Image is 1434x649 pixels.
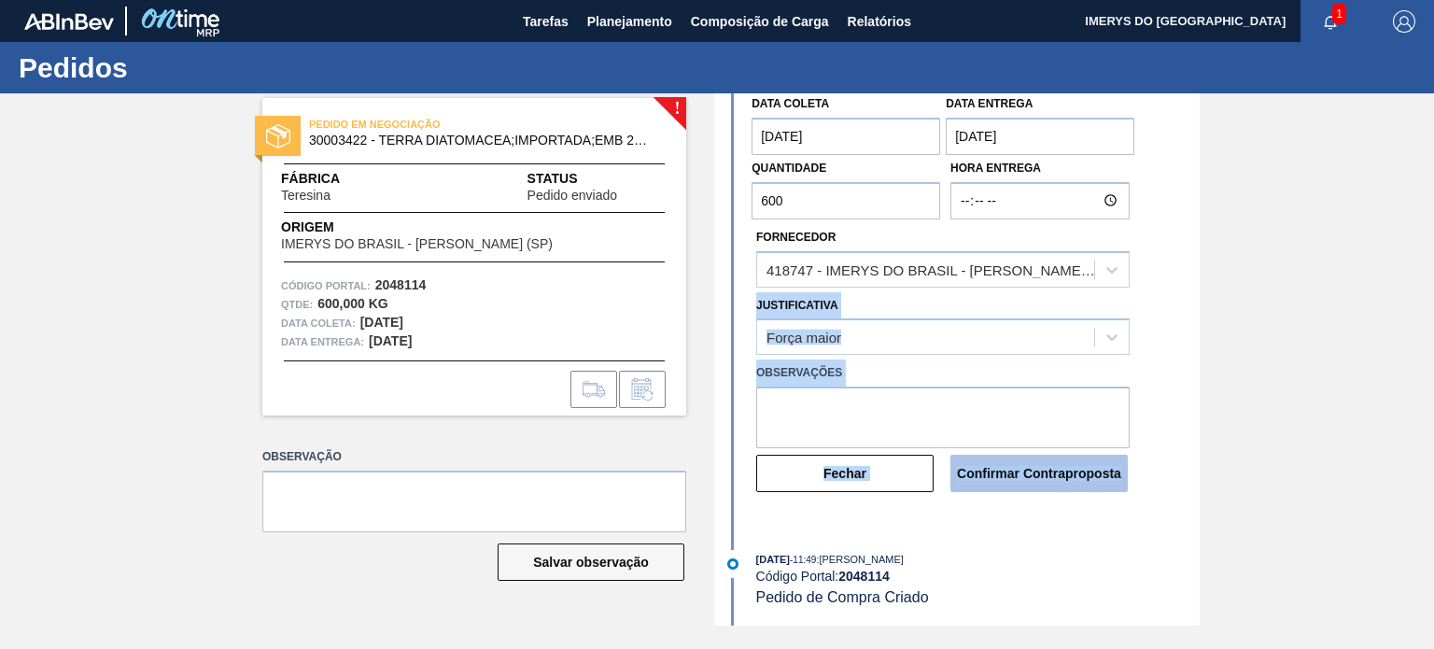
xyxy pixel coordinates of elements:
label: Hora Entrega [950,155,1130,182]
div: 418747 - IMERYS DO BRASIL - [PERSON_NAME] ([GEOGRAPHIC_DATA]) [766,261,1096,277]
label: Quantidade [752,162,826,175]
div: Informar alteração no pedido [619,371,666,408]
strong: 2048114 [375,277,427,292]
span: Composição de Carga [691,10,829,33]
span: Data entrega: [281,332,364,351]
span: Relatórios [848,10,911,33]
span: Pedido de Compra Criado [756,589,929,605]
span: 30003422 - TERRA DIATOMACEA;IMPORTADA;EMB 24KG [309,134,648,148]
span: 1 [1332,4,1346,24]
strong: [DATE] [360,315,403,330]
button: Notificações [1300,8,1360,35]
label: Data Entrega [946,97,1033,110]
button: Salvar observação [498,543,684,581]
label: Justificativa [756,299,838,312]
img: status [266,124,290,148]
img: TNhmsLtSVTkK8tSr43FrP2fwEKptu5GPRR3wAAAABJRU5ErkJggg== [24,13,114,30]
span: Pedido enviado [527,189,618,203]
span: Data coleta: [281,314,356,332]
label: Observações [756,360,1130,387]
span: Fábrica [281,169,389,189]
span: IMERYS DO BRASIL - [PERSON_NAME] (SP) [281,237,553,251]
span: Origem [281,218,606,237]
span: PEDIDO EM NEGOCIAÇÃO [309,115,570,134]
span: Status [527,169,668,189]
button: Confirmar Contraproposta [950,455,1128,492]
input: dd/mm/yyyy [752,118,940,155]
span: Teresina [281,189,330,203]
label: Data coleta [752,97,829,110]
strong: 600,000 KG [317,296,388,311]
div: Código Portal: [756,569,1200,584]
strong: 2048114 [838,569,890,584]
img: Logout [1393,10,1415,33]
label: Fornecedor [756,231,836,244]
span: [DATE] [756,554,790,565]
span: : [PERSON_NAME] [816,554,904,565]
span: Planejamento [587,10,672,33]
strong: [DATE] [369,333,412,348]
input: dd/mm/yyyy [946,118,1134,155]
div: Ir para Composição de Carga [570,371,617,408]
span: Código Portal: [281,276,371,295]
button: Fechar [756,455,934,492]
label: Observação [262,444,686,471]
span: - 11:49 [790,555,816,565]
div: Força maior [766,330,841,346]
span: Tarefas [523,10,569,33]
img: atual [727,558,738,570]
h1: Pedidos [19,57,350,78]
span: Qtde : [281,295,313,314]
